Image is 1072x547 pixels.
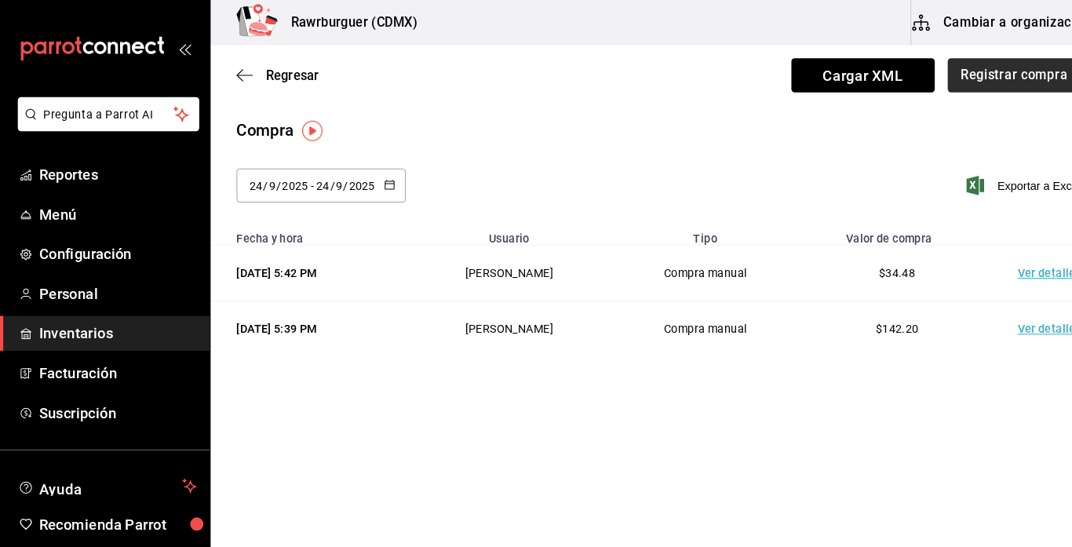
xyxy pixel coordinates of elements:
[319,173,324,186] span: /
[305,173,319,186] input: Day
[38,351,191,372] span: Facturación
[333,173,337,186] span: /
[38,389,191,410] span: Suscripción
[396,292,591,346] td: [PERSON_NAME]
[229,115,285,138] div: Compra
[939,170,1047,189] button: Exportar a Excel
[918,57,1047,89] button: Registrar compra
[268,173,272,186] span: /
[241,173,255,186] input: Day
[38,159,191,180] span: Reportes
[38,197,191,218] span: Menú
[260,173,268,186] input: Month
[42,103,169,119] span: Pregunta a Parrot AI
[590,292,776,346] td: Compra manual
[396,215,591,238] th: Usuario
[255,173,260,186] span: /
[204,215,396,238] th: Fecha y hora
[269,13,404,31] h3: Rawrburguer (CDMX)
[257,66,309,81] span: Regresar
[229,257,377,272] div: [DATE] 5:42 PM
[38,498,191,519] span: Recomienda Parrot
[229,311,377,326] div: [DATE] 5:39 PM
[337,173,364,186] input: Year
[767,57,906,89] span: Cargar XML
[590,238,776,292] td: Compra manual
[173,41,185,53] button: open_drawer_menu
[38,235,191,257] span: Configuración
[962,238,1072,292] td: Ver detalle
[396,238,591,292] td: [PERSON_NAME]
[229,66,309,81] button: Regresar
[272,173,299,186] input: Year
[325,173,333,186] input: Month
[38,461,170,480] span: Ayuda
[38,274,191,295] span: Personal
[776,215,962,238] th: Valor de compra
[301,173,304,186] span: -
[851,258,887,271] span: $34.48
[590,215,776,238] th: Tipo
[11,114,193,130] a: Pregunta a Parrot AI
[293,117,312,137] img: Tooltip marker
[848,312,890,325] span: $142.20
[962,292,1072,346] td: Ver detalle
[38,312,191,334] span: Inventarios
[17,94,193,127] button: Pregunta a Parrot AI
